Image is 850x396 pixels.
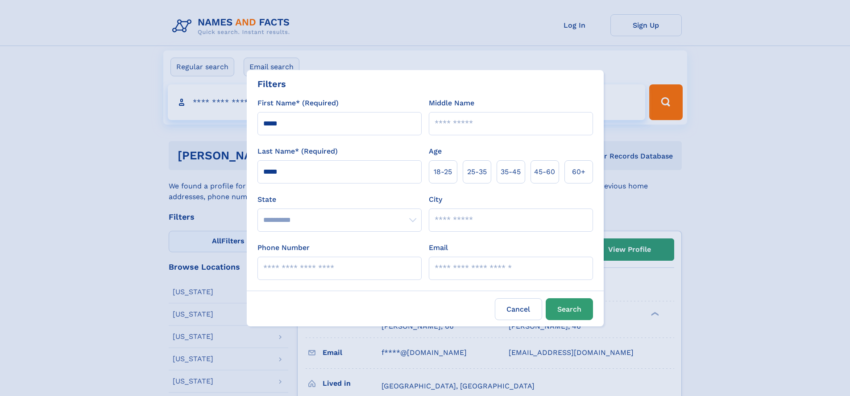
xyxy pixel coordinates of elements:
[257,242,310,253] label: Phone Number
[572,167,585,177] span: 60+
[429,194,442,205] label: City
[429,242,448,253] label: Email
[546,298,593,320] button: Search
[257,77,286,91] div: Filters
[429,98,474,108] label: Middle Name
[467,167,487,177] span: 25‑35
[434,167,452,177] span: 18‑25
[495,298,542,320] label: Cancel
[534,167,555,177] span: 45‑60
[257,194,422,205] label: State
[501,167,521,177] span: 35‑45
[429,146,442,157] label: Age
[257,146,338,157] label: Last Name* (Required)
[257,98,339,108] label: First Name* (Required)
